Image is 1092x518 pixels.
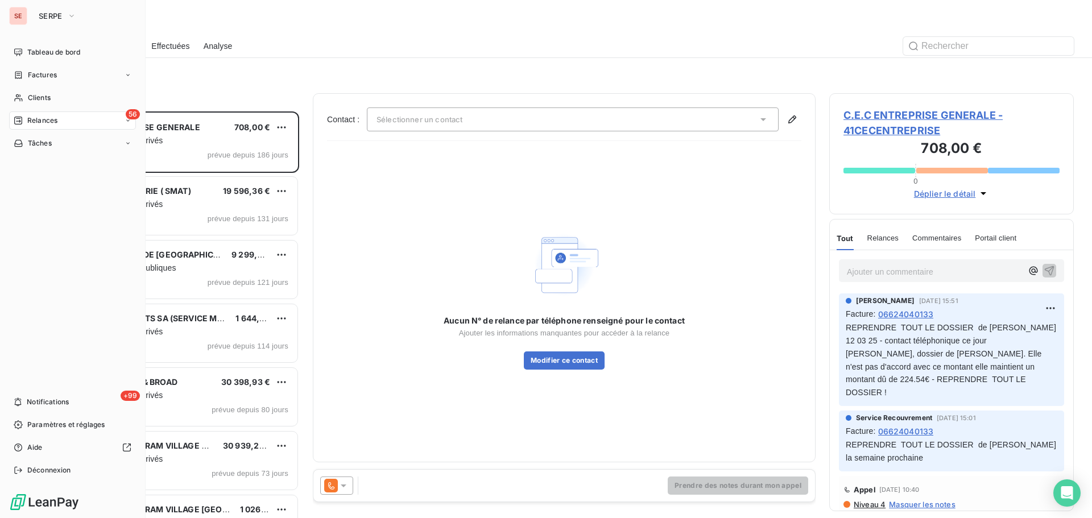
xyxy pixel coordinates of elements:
a: Aide [9,438,136,457]
img: Logo LeanPay [9,493,80,511]
span: SERPE [39,11,63,20]
span: Factures [28,70,57,80]
div: Open Intercom Messenger [1053,479,1081,507]
span: NEXITY IR PROGRAM VILLAGE SUD [80,441,218,450]
span: REPRENDRE TOUT LE DOSSIER de [PERSON_NAME] la semaine prochaine [846,440,1058,462]
span: DEPARTEMENT DE [GEOGRAPHIC_DATA] [80,250,241,259]
span: Commentaires [912,234,961,243]
label: Contact : [327,114,367,125]
span: [DATE] 10:40 [879,486,920,493]
span: Clients [28,93,51,103]
span: Déplier le détail [914,188,976,200]
div: grid [55,111,299,518]
span: Paramètres et réglages [27,420,105,430]
h3: 708,00 € [843,138,1060,161]
span: 30 398,93 € [221,377,270,387]
span: [PERSON_NAME] [856,296,915,306]
button: Prendre des notes durant mon appel [668,476,808,495]
span: HLM DES CHALETS SA (SERVICE MARCHE) [80,313,247,323]
span: prévue depuis 114 jours [208,342,288,351]
span: Aucun N° de relance par téléphone renseigné pour le contact [444,315,685,326]
span: 708,00 € [234,122,270,132]
span: 1 644,19 € [235,313,275,323]
span: Sélectionner un contact [377,115,462,124]
span: 30 939,29 € [223,441,272,450]
span: Effectuées [151,40,189,52]
span: Masquer les notes [889,500,955,509]
span: 06624040133 [878,425,934,437]
span: Tout [837,234,854,243]
button: Modifier ce contact [524,351,605,370]
span: Notifications [27,397,69,407]
span: 56 [126,109,140,119]
span: 0 [913,177,917,186]
span: Déconnexion [27,465,71,475]
span: NEXITY IR PROGRAM VILLAGE [GEOGRAPHIC_DATA] [80,504,286,514]
span: prévue depuis 121 jours [208,278,288,287]
span: Analyse [204,40,233,52]
span: Tableau de bord [27,47,80,57]
span: Appel [854,485,876,494]
span: Niveau 4 [853,500,886,509]
span: Relances [27,115,57,126]
span: prévue depuis 186 jours [208,151,288,160]
span: prévue depuis 73 jours [212,469,288,478]
span: Service Recouvrement [856,413,932,423]
span: [DATE] 15:51 [919,297,958,304]
span: Aide [27,442,43,453]
span: prévue depuis 131 jours [208,214,288,223]
span: Tâches [28,138,52,148]
span: [DATE] 15:01 [937,415,976,421]
div: SE [9,7,27,25]
span: Ajouter les informations manquantes pour accéder à la relance [459,329,669,338]
span: 1 026,72 € [240,504,282,514]
input: Rechercher [903,37,1074,55]
span: Relances [867,234,899,243]
span: Portail client [975,234,1016,243]
span: 19 596,36 € [223,186,270,196]
span: C.E.C ENTREPRISE GENERALE - 41CECENTREPRISE [843,107,1060,138]
span: Facture : [846,425,876,437]
img: Empty state [528,229,601,302]
span: 9 299,24 € [231,250,275,259]
span: +99 [121,391,140,401]
span: Facture : [846,308,876,320]
span: prévue depuis 80 jours [212,405,288,415]
button: Déplier le détail [911,187,993,200]
span: 06624040133 [878,308,934,320]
